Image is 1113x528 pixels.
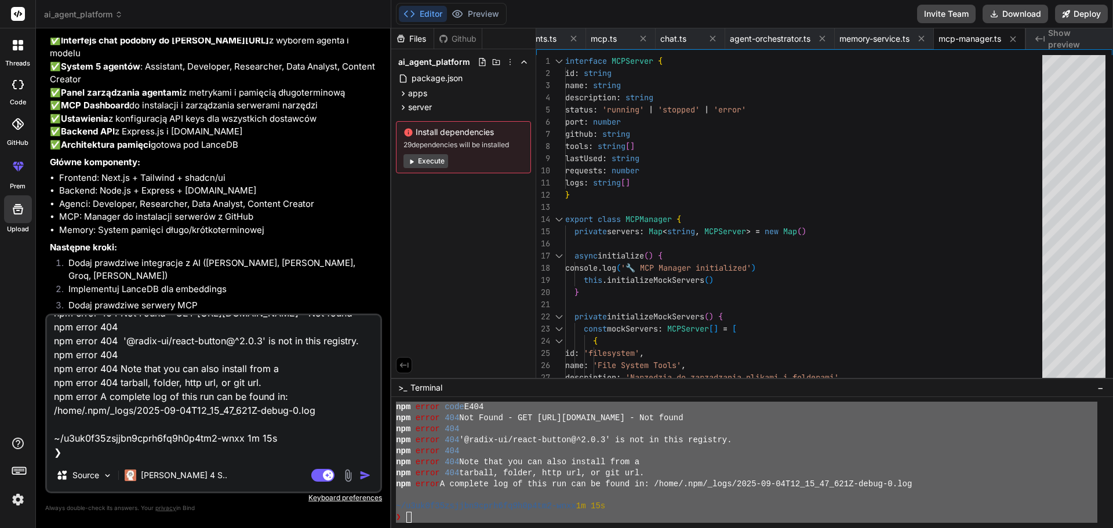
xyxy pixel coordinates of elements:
span: 29 dependencies will be installed [403,140,523,150]
div: 5 [536,104,550,116]
span: = [723,323,728,334]
span: npm [396,446,410,457]
li: MCP: Manager do instalacji serwerów z GitHub [59,210,380,224]
span: : [616,372,621,383]
div: 7 [536,128,550,140]
span: npm [396,479,410,490]
span: , [681,360,686,370]
div: 4 [536,92,550,104]
span: interface [565,56,607,66]
span: error [416,446,440,457]
span: port [565,116,584,127]
span: ~/u3uk0f35zsjjbn9cprh6fq9h0p4tm2-wnxx [396,501,576,512]
span: string [598,141,625,151]
span: ] [630,141,635,151]
div: 15 [536,225,550,238]
span: : [639,226,644,236]
span: string [667,226,695,236]
span: 'Narzędzia do zarządzania plikami i folderami' [625,372,839,383]
span: agents.ts [521,33,556,45]
span: tools [565,141,588,151]
span: , [639,348,644,358]
span: logs [565,177,584,188]
span: MCPServer [704,226,746,236]
p: Keyboard preferences [45,493,382,502]
button: Invite Team [917,5,976,23]
span: 404 [445,468,459,479]
span: Install dependencies [403,126,523,138]
img: Pick Models [103,471,112,480]
span: code [445,402,464,413]
span: this [584,275,602,285]
span: '@radix-ui/react-button@^2.0.3' is not in this registry. [459,435,732,446]
div: 13 [536,201,550,213]
span: string [593,80,621,90]
span: ( [704,275,709,285]
span: requests [565,165,602,176]
li: Dodaj prawdziwe serwery MCP [59,299,380,315]
span: Map [783,226,797,236]
span: 404 [445,424,459,435]
div: 21 [536,298,550,311]
p: Source [72,469,99,481]
button: Preview [447,6,504,22]
span: servers [607,226,639,236]
span: number [612,165,639,176]
span: npm [396,457,410,468]
span: const [584,323,607,334]
strong: Panel zarządzania agentami [61,87,182,98]
span: '🔧 MCP Manager initialized' [621,263,751,273]
div: Click to collapse the range. [551,213,566,225]
span: ❯ [396,512,402,523]
span: MCPServer [667,323,709,334]
div: 6 [536,116,550,128]
img: attachment [341,469,355,482]
span: | [704,104,709,115]
div: 25 [536,347,550,359]
span: 404 [445,413,459,424]
span: : [602,153,607,163]
div: 26 [536,359,550,372]
span: : [658,323,663,334]
span: > [746,226,751,236]
span: string [602,129,630,139]
span: console [565,263,598,273]
span: lastUsed [565,153,602,163]
span: ] [714,323,718,334]
span: mcp-manager.ts [939,33,1001,45]
span: ) [709,311,714,322]
span: Note that you can also install from a [459,457,639,468]
img: Claude 4 Sonnet [125,469,136,481]
span: ] [625,177,630,188]
span: initialize [598,250,644,261]
div: 16 [536,238,550,250]
div: 23 [536,323,550,335]
strong: Backend API [61,126,115,137]
li: Implementuj LanceDB dla embeddings [59,283,380,299]
span: string [625,92,653,103]
span: agent-orchestrator.ts [730,33,810,45]
span: , [839,372,843,383]
span: { [658,250,663,261]
strong: Architektura pamięci [61,139,151,150]
span: Show preview [1048,27,1104,50]
div: 17 [536,250,550,262]
label: GitHub [7,138,28,148]
strong: Ustawienia [61,113,108,124]
div: 14 [536,213,550,225]
span: ) [649,250,653,261]
span: number [593,116,621,127]
li: Dodaj prawdziwe integracje z AI ([PERSON_NAME], [PERSON_NAME], Groq, [PERSON_NAME]) [59,257,380,283]
div: 18 [536,262,550,274]
span: − [1097,382,1104,394]
span: MCPManager [625,214,672,224]
button: − [1095,378,1106,397]
span: npm [396,402,410,413]
span: initializeMockServers [607,275,704,285]
span: error [416,424,440,435]
span: mockServers [607,323,658,334]
span: privacy [155,504,176,511]
span: 1m 15s [576,501,605,512]
span: ( [704,311,709,322]
li: Agenci: Developer, Researcher, Data Analyst, Content Creator [59,198,380,211]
